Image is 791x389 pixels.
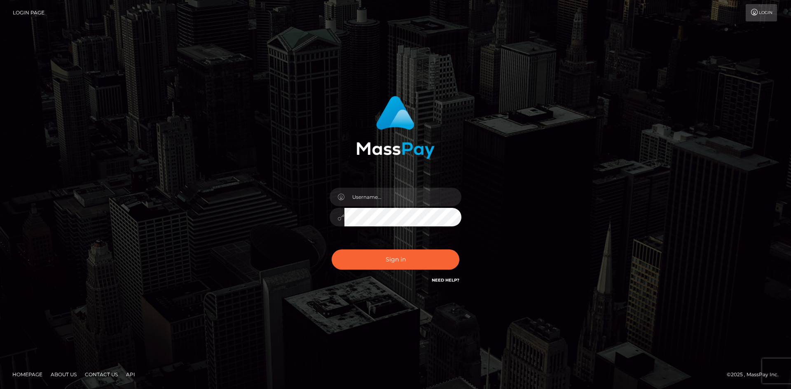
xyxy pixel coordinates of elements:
a: About Us [47,368,80,381]
img: MassPay Login [356,96,435,159]
input: Username... [344,188,461,206]
a: Login Page [13,4,44,21]
a: Login [746,4,777,21]
a: Homepage [9,368,46,381]
div: © 2025 , MassPay Inc. [727,370,785,379]
a: Contact Us [82,368,121,381]
button: Sign in [332,249,459,270]
a: API [123,368,138,381]
a: Need Help? [432,277,459,283]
